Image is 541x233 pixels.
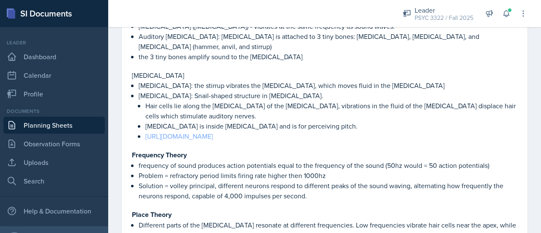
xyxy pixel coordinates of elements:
[3,173,105,189] a: Search
[3,48,105,65] a: Dashboard
[3,39,105,47] div: Leader
[139,90,517,101] p: [MEDICAL_DATA]: Snail-shaped structure in [MEDICAL_DATA].
[3,107,105,115] div: Documents
[139,181,517,201] p: Solution = volley principal, different neurons respond to different peaks of the sound waving, al...
[3,85,105,102] a: Profile
[415,14,473,22] div: PSYC 3322 / Fall 2025
[3,154,105,171] a: Uploads
[139,31,517,52] p: Auditory [MEDICAL_DATA]: [MEDICAL_DATA] is attached to 3 tiny bones: [MEDICAL_DATA], [MEDICAL_DAT...
[145,101,517,121] p: Hair cells lie along the [MEDICAL_DATA] of the [MEDICAL_DATA], vibrations in the fluid of the [ME...
[132,70,517,80] p: [MEDICAL_DATA]
[139,52,517,62] p: the 3 tiny bones amplify sound to the [MEDICAL_DATA]
[139,160,517,170] p: frequency of sound produces action potentials equal to the frequency of the sound (50hz would = 5...
[3,117,105,134] a: Planning Sheets
[145,132,213,141] a: [URL][DOMAIN_NAME]
[145,121,517,131] p: [MEDICAL_DATA] is inside [MEDICAL_DATA] and is for perceiving pitch.
[3,135,105,152] a: Observation Forms
[132,150,187,160] strong: Frequency Theory
[139,80,517,90] p: [MEDICAL_DATA]: the stirrup vibrates the [MEDICAL_DATA], which moves fluid in the [MEDICAL_DATA]
[415,5,473,15] div: Leader
[139,170,517,181] p: Problem = refractory period limits firing rate higher then 1000hz
[3,203,105,219] div: Help & Documentation
[132,210,172,219] strong: Place Theory
[3,67,105,84] a: Calendar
